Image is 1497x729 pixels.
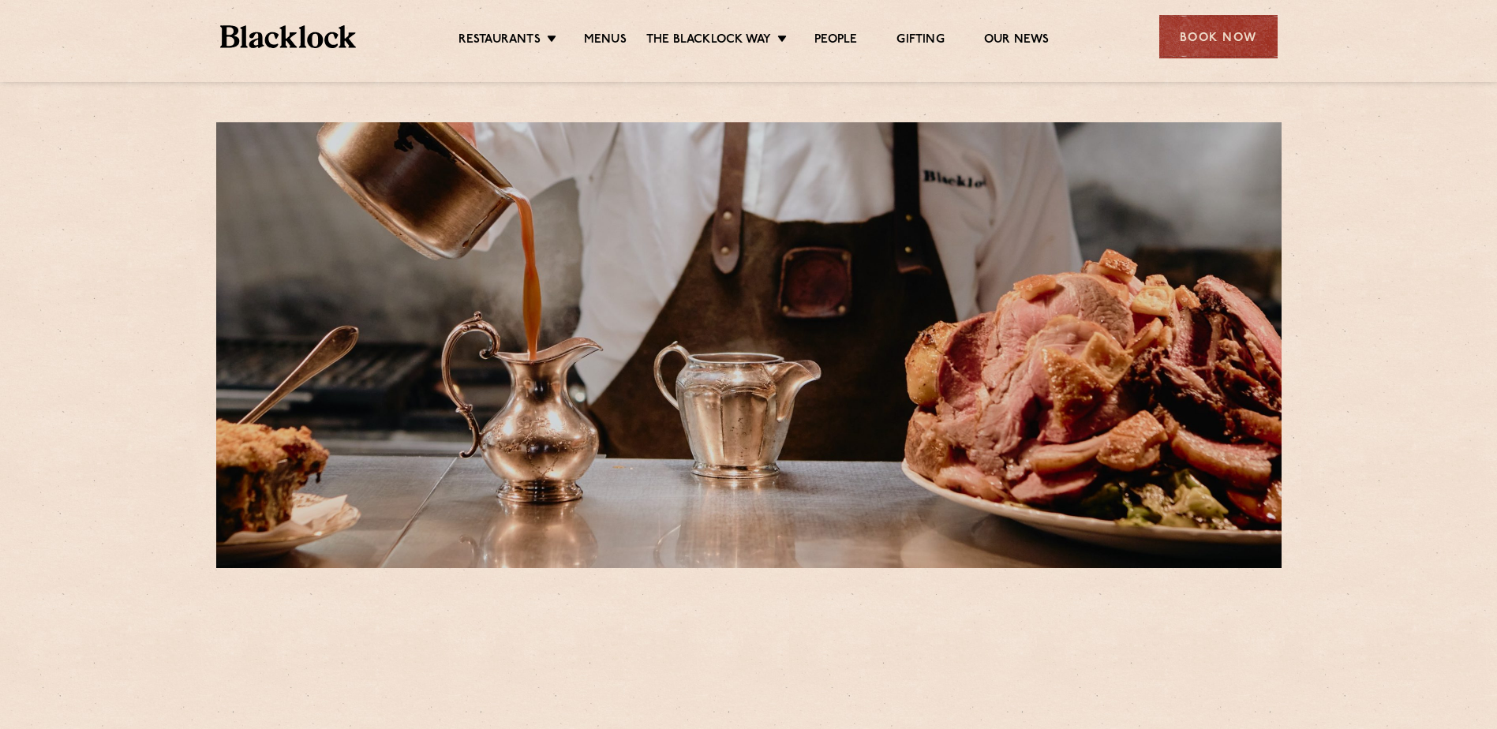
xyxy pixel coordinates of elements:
a: People [814,32,857,50]
img: BL_Textured_Logo-footer-cropped.svg [220,25,357,48]
a: Menus [584,32,627,50]
div: Book Now [1159,15,1278,58]
a: Restaurants [458,32,541,50]
a: The Blacklock Way [646,32,771,50]
a: Gifting [896,32,944,50]
a: Our News [984,32,1050,50]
